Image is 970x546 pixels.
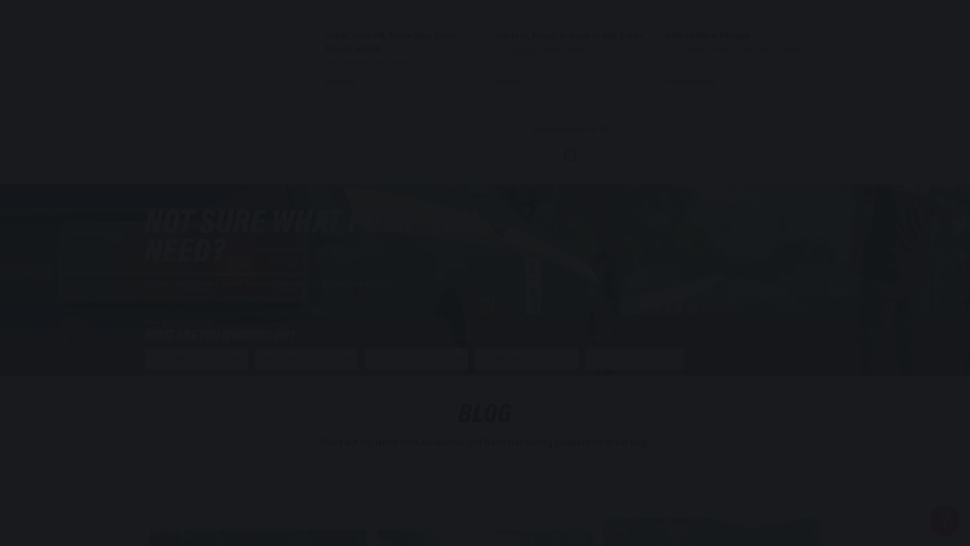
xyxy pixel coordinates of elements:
span: 24 [565,126,574,134]
p: Showing out of 54 [531,124,609,137]
h2: Blog [144,403,826,427]
select: Fuel [365,348,468,370]
select: CARB or EFI [144,348,248,370]
button: Slide right [803,462,826,474]
p: Let our easy-to-use pump finder guide you to the perfect match! [144,278,488,291]
a: Adapter, Pump, V-Band to Slip Collar [495,31,645,44]
button: Slide left [781,462,803,474]
input: Enter Horsepower [585,348,684,370]
a: ORB to Flare Fittings [665,30,815,43]
select: Power Adder [255,348,358,370]
span: What are you working on? [144,330,296,343]
p: Check out the latest from Aeromotive and Waterman Racing Components in our blog. [144,435,826,451]
a: Valve, Shut Off, Three Way, Dash Mount, AN-06 [325,30,475,56]
span: FIND THE RIGHT PUMP [144,321,215,327]
select: Mounting [475,348,578,370]
span: NOT SURE WHAT PUMP YOU NEED? [144,207,478,270]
